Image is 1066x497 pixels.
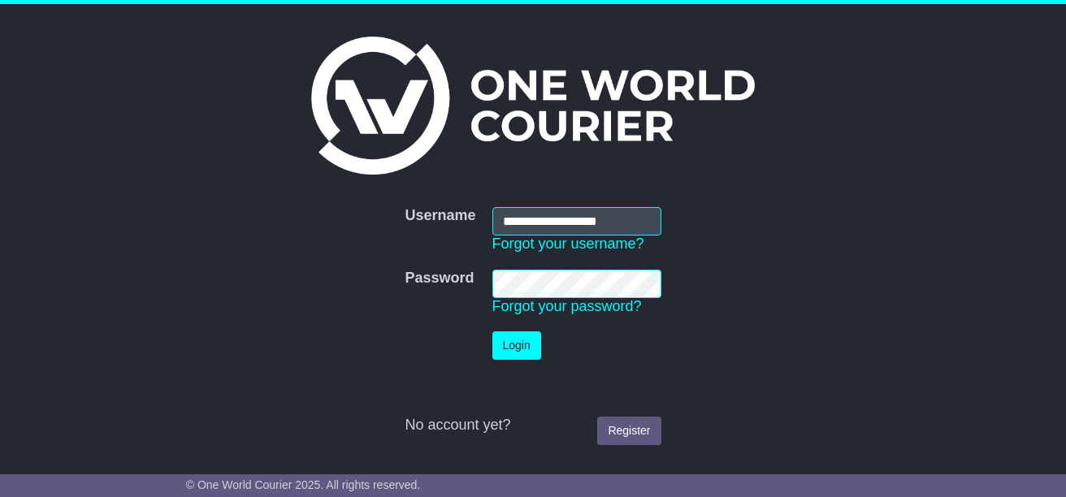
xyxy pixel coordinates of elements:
label: Password [405,270,474,287]
a: Forgot your password? [492,298,642,314]
span: © One World Courier 2025. All rights reserved. [186,478,421,491]
div: No account yet? [405,417,661,434]
img: One World [311,37,755,175]
label: Username [405,207,475,225]
a: Forgot your username? [492,236,644,252]
button: Login [492,331,541,360]
a: Register [597,417,661,445]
